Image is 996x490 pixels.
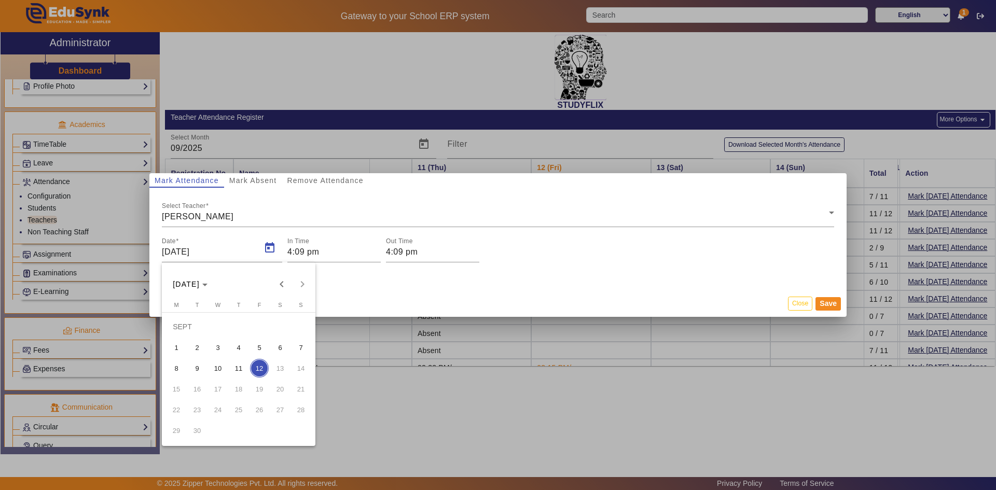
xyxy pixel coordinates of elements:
[167,359,186,377] span: 8
[271,274,292,295] button: Previous month
[290,379,311,399] button: 21 September 2025
[229,359,248,377] span: 11
[208,379,228,399] button: 17 September 2025
[188,421,206,440] span: 30
[250,338,269,357] span: 5
[270,399,290,420] button: 27 September 2025
[188,380,206,398] span: 16
[188,400,206,419] span: 23
[271,359,289,377] span: 13
[237,302,241,308] span: T
[270,379,290,399] button: 20 September 2025
[250,359,269,377] span: 12
[228,358,249,379] button: 11 September 2025
[196,302,199,308] span: T
[169,275,212,293] button: Choose month and year
[270,337,290,358] button: 6 September 2025
[208,358,228,379] button: 10 September 2025
[167,380,186,398] span: 15
[271,380,289,398] span: 20
[228,379,249,399] button: 18 September 2025
[229,400,248,419] span: 25
[249,399,270,420] button: 26 September 2025
[292,359,310,377] span: 14
[188,359,206,377] span: 9
[208,337,228,358] button: 3 September 2025
[166,399,187,420] button: 22 September 2025
[250,400,269,419] span: 26
[229,380,248,398] span: 18
[228,399,249,420] button: 25 September 2025
[173,280,200,288] span: [DATE]
[167,421,186,440] span: 29
[249,358,270,379] button: 12 September 2025
[258,302,261,308] span: F
[208,399,228,420] button: 24 September 2025
[215,302,220,308] span: W
[249,379,270,399] button: 19 September 2025
[292,400,310,419] span: 28
[271,338,289,357] span: 6
[166,358,187,379] button: 8 September 2025
[228,337,249,358] button: 4 September 2025
[187,337,208,358] button: 2 September 2025
[250,380,269,398] span: 19
[167,338,186,357] span: 1
[278,302,282,308] span: S
[187,399,208,420] button: 23 September 2025
[209,400,227,419] span: 24
[174,302,178,308] span: M
[209,359,227,377] span: 10
[229,338,248,357] span: 4
[166,420,187,441] button: 29 September 2025
[187,379,208,399] button: 16 September 2025
[290,337,311,358] button: 7 September 2025
[166,379,187,399] button: 15 September 2025
[187,420,208,441] button: 30 September 2025
[166,316,311,337] td: SEPT
[209,380,227,398] span: 17
[249,337,270,358] button: 5 September 2025
[188,338,206,357] span: 2
[271,400,289,419] span: 27
[187,358,208,379] button: 9 September 2025
[299,302,302,308] span: S
[166,337,187,358] button: 1 September 2025
[290,399,311,420] button: 28 September 2025
[292,338,310,357] span: 7
[290,358,311,379] button: 14 September 2025
[209,338,227,357] span: 3
[292,380,310,398] span: 21
[167,400,186,419] span: 22
[270,358,290,379] button: 13 September 2025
